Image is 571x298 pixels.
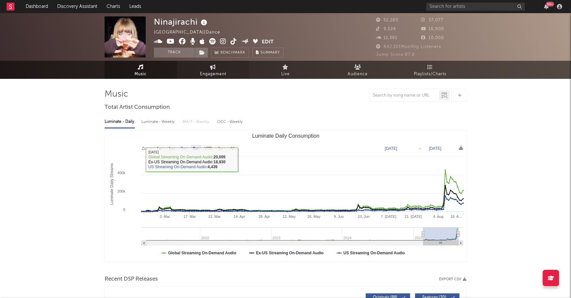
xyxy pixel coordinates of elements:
[252,133,320,139] text: Luminate Daily Consumption
[142,147,152,151] text: Zoom
[252,48,284,57] button: Summary
[385,146,397,151] text: [DATE]
[283,215,296,218] text: 12. May
[177,61,249,79] a: Engagement
[193,147,198,151] text: 6m
[451,215,462,218] text: 18. A…
[204,147,212,151] text: YTD
[439,277,466,281] button: Export CSV
[348,70,368,78] span: Audience
[200,70,226,78] span: Engagement
[376,53,415,57] span: Jump Score: 87.8
[168,251,236,255] text: Global Streaming On-Demand Audio
[376,27,396,31] span: 9,524
[117,189,125,193] text: 200k
[281,70,290,78] span: Live
[381,215,396,218] text: 7. [DATE]
[105,275,158,283] span: Recent DSP Releases
[262,38,274,46] button: Edit
[220,49,245,57] span: Benchmark
[418,146,422,151] text: →
[141,116,176,127] div: Luminate - Weekly
[154,29,228,36] div: [GEOGRAPHIC_DATA] | Dance
[261,51,280,55] span: Summary
[117,171,125,175] text: 400k
[358,215,370,218] text: 23. Jun
[394,61,466,79] a: Playlists/Charts
[154,16,209,27] div: Ninajirachi
[230,147,234,151] text: All
[334,215,344,218] text: 9. Jun
[184,215,196,218] text: 17. Mar
[160,215,170,218] text: 3. Mar
[308,215,321,218] text: 26. May
[105,61,177,79] a: Music
[105,116,135,127] div: Luminate - Daily
[209,215,221,218] text: 31. Mar
[370,93,439,98] input: Search by song name or URL
[249,61,322,79] a: Live
[218,147,222,151] text: 1y
[414,70,447,78] span: Playlists/Charts
[544,4,549,9] button: 99+
[421,18,444,22] span: 57,077
[256,251,324,255] text: Ex-US Streaming On-Demand Audio
[234,215,245,218] text: 14. Apr
[376,18,398,22] span: 52,180
[217,116,243,127] div: OCC - Weekly
[110,163,114,205] text: Luminate Daily Streams
[376,36,397,40] span: 11,391
[376,45,441,49] span: 842,101 Monthly Listeners
[421,36,444,40] span: 10,000
[154,48,195,57] button: Track
[105,103,170,111] span: Total Artist Consumption
[181,147,186,151] text: 3m
[157,147,162,151] text: 1w
[322,61,394,79] a: Audience
[421,27,444,31] span: 16,900
[123,208,125,212] text: 0
[429,146,441,151] text: [DATE]
[405,215,422,218] text: 21. [DATE]
[259,215,270,218] text: 28. Apr
[135,70,147,78] span: Music
[105,130,466,262] svg: Luminate Daily Consumption
[433,215,443,218] text: 4. Aug
[211,48,249,57] a: Benchmark
[169,147,174,151] text: 1m
[426,3,525,11] input: Search for artists
[546,2,554,7] div: 99 +
[343,251,405,255] text: US Streaming On-Demand Audio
